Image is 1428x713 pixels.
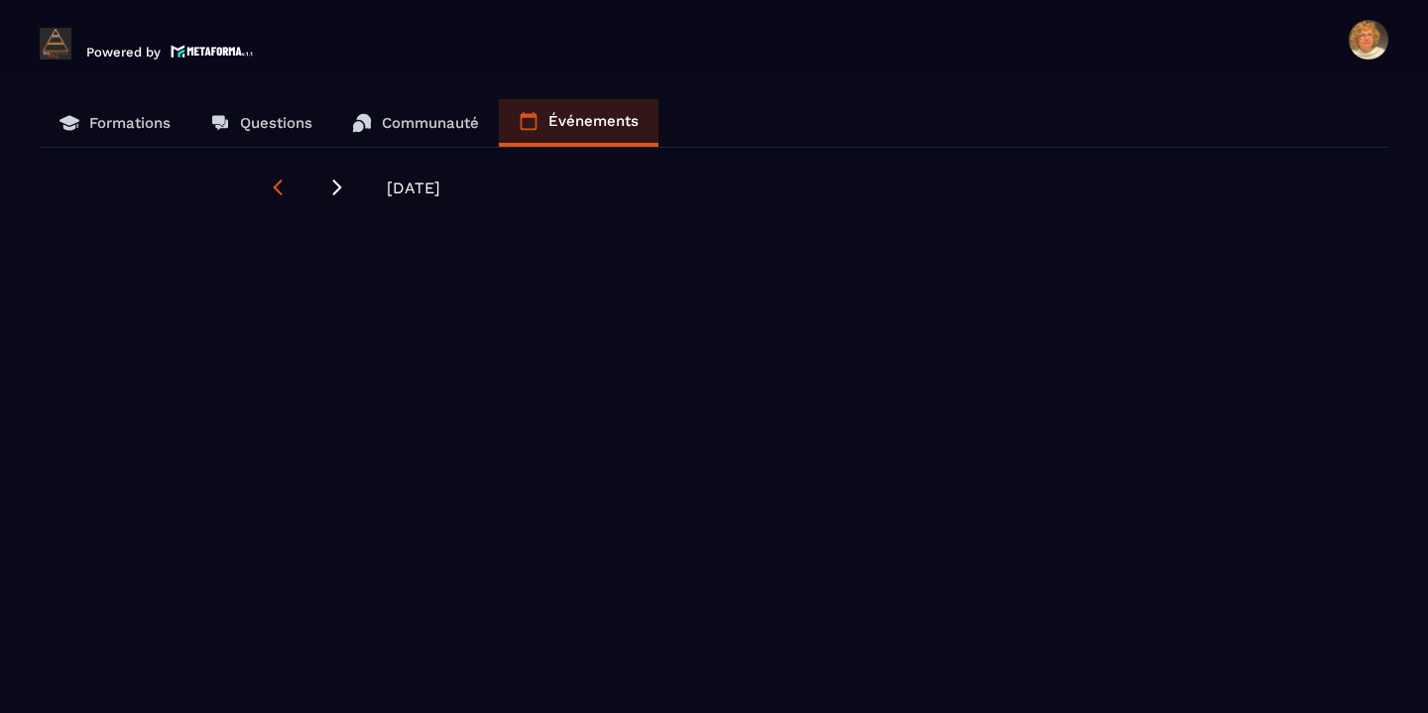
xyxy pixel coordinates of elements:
[40,28,71,59] img: logo-branding
[387,178,440,197] span: [DATE]
[171,43,254,59] img: logo
[86,45,161,59] p: Powered by
[499,99,658,147] a: Événements
[40,99,190,147] a: Formations
[548,112,639,130] p: Événements
[332,99,499,147] a: Communauté
[190,99,332,147] a: Questions
[89,114,171,132] p: Formations
[240,114,312,132] p: Questions
[382,114,479,132] p: Communauté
